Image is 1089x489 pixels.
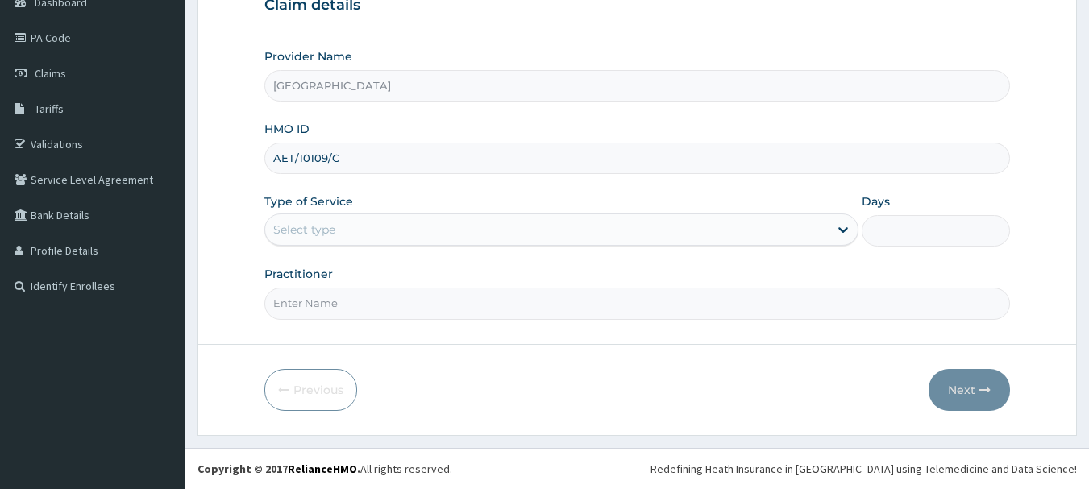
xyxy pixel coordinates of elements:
a: RelianceHMO [288,462,357,476]
span: Tariffs [35,102,64,116]
footer: All rights reserved. [185,448,1089,489]
div: Redefining Heath Insurance in [GEOGRAPHIC_DATA] using Telemedicine and Data Science! [650,461,1077,477]
button: Previous [264,369,357,411]
label: Days [862,193,890,209]
label: HMO ID [264,121,310,137]
label: Practitioner [264,266,333,282]
input: Enter HMO ID [264,143,1011,174]
strong: Copyright © 2017 . [197,462,360,476]
input: Enter Name [264,288,1011,319]
span: Claims [35,66,66,81]
div: Select type [273,222,335,238]
button: Next [929,369,1010,411]
label: Type of Service [264,193,353,209]
label: Provider Name [264,48,352,64]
